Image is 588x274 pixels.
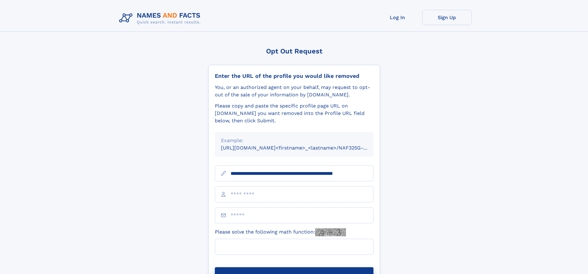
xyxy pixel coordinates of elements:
a: Log In [373,10,422,25]
label: Please solve the following math function: [215,228,346,236]
small: [URL][DOMAIN_NAME]<firstname>_<lastname>/NAF325G-xxxxxxxx [221,145,385,151]
div: Example: [221,137,367,144]
a: Sign Up [422,10,472,25]
div: Enter the URL of the profile you would like removed [215,73,373,79]
div: Please copy and paste the specific profile page URL on [DOMAIN_NAME] you want removed into the Pr... [215,102,373,124]
div: You, or an authorized agent on your behalf, may request to opt-out of the sale of your informatio... [215,84,373,99]
img: Logo Names and Facts [117,10,206,27]
div: Opt Out Request [208,47,380,55]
